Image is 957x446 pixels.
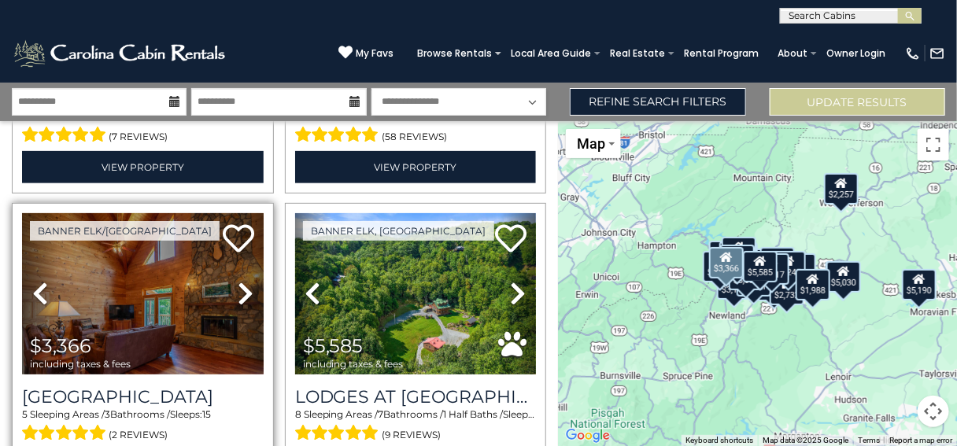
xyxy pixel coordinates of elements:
button: Update Results [770,88,945,116]
a: About [770,42,815,65]
div: $2,732 [769,273,804,304]
div: $3,366 [709,247,744,278]
a: View Property [22,151,264,183]
span: (7 reviews) [109,127,168,147]
img: mail-regular-white.png [929,46,945,61]
button: Toggle fullscreen view [918,129,949,160]
button: Change map style [566,129,621,158]
div: $4,110 [721,237,756,268]
a: Owner Login [818,42,893,65]
h3: Lodges at Eagle Ridge [295,386,537,407]
div: Sleeping Areas / Bathrooms / Sleeps: [295,407,537,445]
a: Real Estate [602,42,673,65]
span: (58 reviews) [382,127,447,147]
a: Browse Rentals [409,42,500,65]
span: $5,585 [303,334,364,357]
div: $3,245 [771,250,806,282]
div: Sleeping Areas / Bathrooms / Sleeps: [22,109,264,146]
span: Map [577,135,605,152]
span: including taxes & fees [30,359,131,369]
button: Keyboard shortcuts [685,435,753,446]
div: $3,521 [737,264,771,296]
img: phone-regular-white.png [905,46,921,61]
a: Banner Elk/[GEOGRAPHIC_DATA] [30,221,220,241]
span: 1 Half Baths / [444,408,504,420]
span: $3,366 [30,334,91,357]
span: 3 [105,408,110,420]
img: thumbnail_163466672.jpeg [22,213,264,374]
a: Lodges at [GEOGRAPHIC_DATA] [295,386,537,407]
a: [GEOGRAPHIC_DATA] [22,386,264,407]
div: $2,257 [823,172,858,204]
span: 8 [295,408,301,420]
div: Sleeping Areas / Bathrooms / Sleeps: [295,109,537,146]
div: $3,963 [720,244,755,275]
span: Map data ©2025 Google [763,436,848,444]
div: $3,109 [717,267,752,299]
span: (9 reviews) [382,425,441,445]
h3: Sunset View Lodge [22,386,264,407]
span: 24 [536,408,548,420]
a: Open this area in Google Maps (opens a new window) [562,426,614,446]
div: $1,988 [796,269,830,300]
span: 7 [379,408,384,420]
a: Add to favorites [495,223,527,256]
a: Terms (opens in new tab) [858,436,880,444]
a: Refine Search Filters [570,88,745,116]
div: $8,686 [728,259,763,290]
div: $5,190 [902,268,937,300]
span: 15 [202,408,211,420]
span: including taxes & fees [303,359,404,369]
img: Google [562,426,614,446]
div: $3,917 [755,253,789,285]
div: $2,318 [703,250,737,282]
span: My Favs [356,46,394,61]
button: Map camera controls [918,396,949,427]
span: 5 [22,408,28,420]
div: Sleeping Areas / Bathrooms / Sleeps: [22,407,264,445]
a: Banner Elk, [GEOGRAPHIC_DATA] [303,221,494,241]
div: $5,030 [826,261,860,293]
div: $3,812 [760,247,795,278]
div: $5,585 [743,250,778,282]
img: thumbnail_164725439.jpeg [295,213,537,374]
a: Add to favorites [223,223,254,256]
a: My Favs [338,45,394,61]
a: Report a map error [889,436,952,444]
img: White-1-2.png [12,38,230,69]
a: Local Area Guide [503,42,599,65]
span: (2 reviews) [109,425,168,445]
a: View Property [295,151,537,183]
a: Rental Program [676,42,767,65]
